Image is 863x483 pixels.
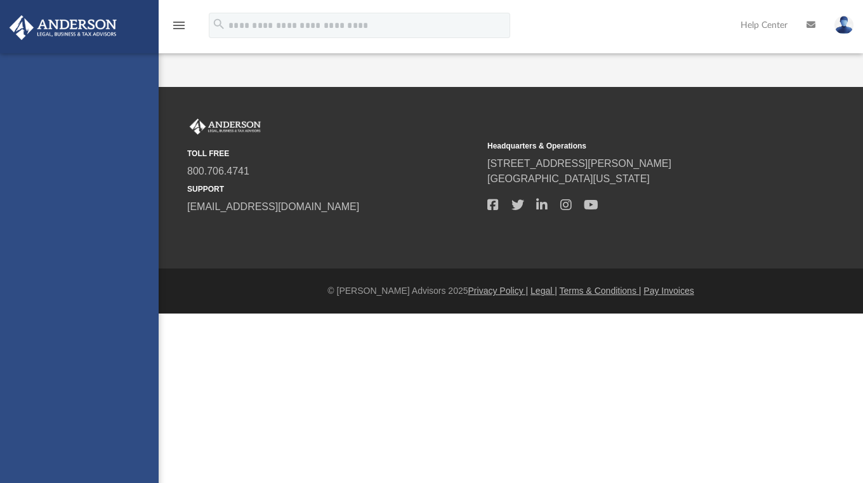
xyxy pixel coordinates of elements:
[643,286,694,296] a: Pay Invoices
[171,18,187,33] i: menu
[171,24,187,33] a: menu
[159,284,863,298] div: © [PERSON_NAME] Advisors 2025
[187,183,478,195] small: SUPPORT
[187,119,263,135] img: Anderson Advisors Platinum Portal
[487,140,779,152] small: Headquarters & Operations
[468,286,529,296] a: Privacy Policy |
[187,201,359,212] a: [EMAIL_ADDRESS][DOMAIN_NAME]
[834,16,853,34] img: User Pic
[187,148,478,159] small: TOLL FREE
[487,173,650,184] a: [GEOGRAPHIC_DATA][US_STATE]
[530,286,557,296] a: Legal |
[6,15,121,40] img: Anderson Advisors Platinum Portal
[212,17,226,31] i: search
[560,286,642,296] a: Terms & Conditions |
[187,166,249,176] a: 800.706.4741
[487,158,671,169] a: [STREET_ADDRESS][PERSON_NAME]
